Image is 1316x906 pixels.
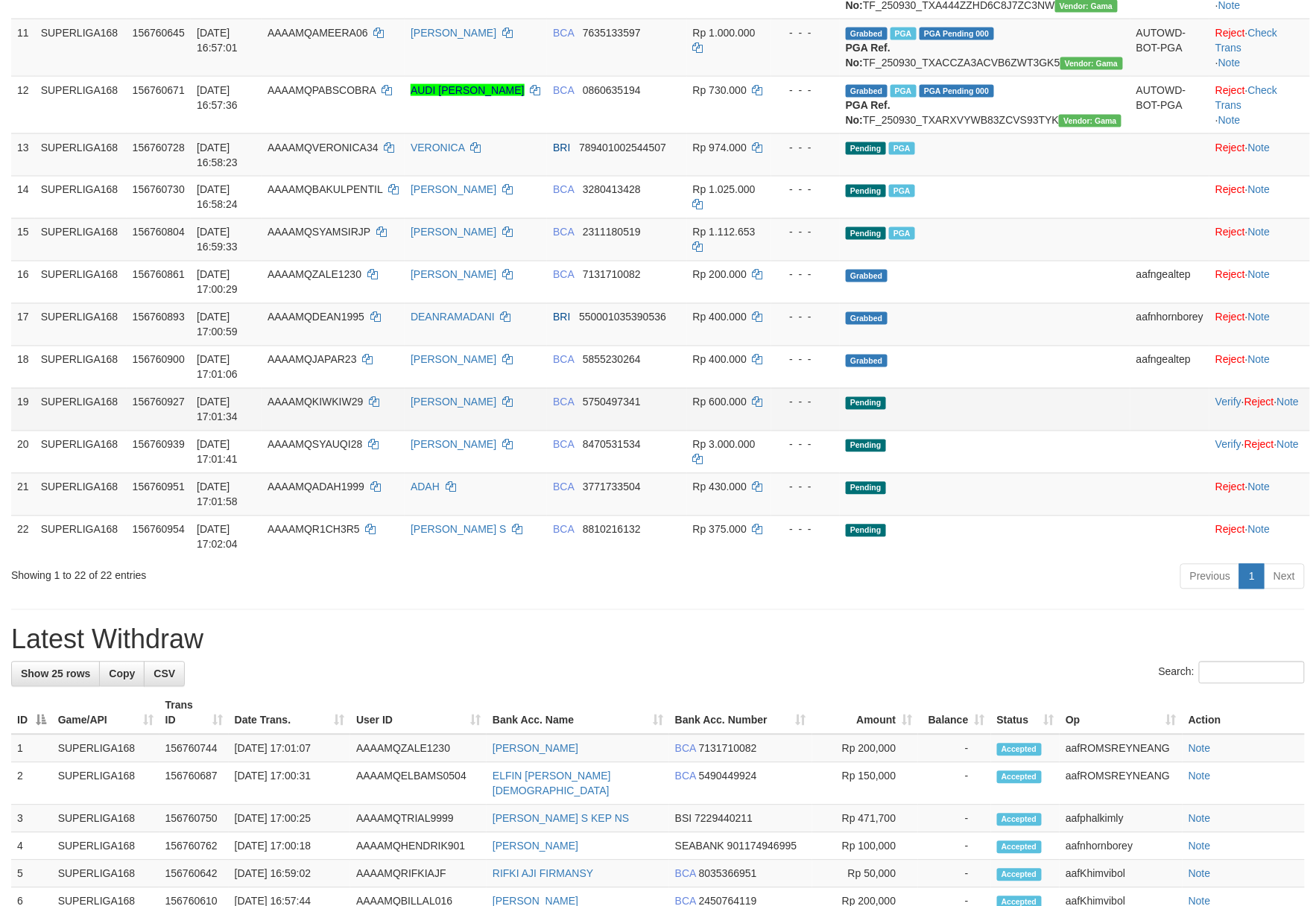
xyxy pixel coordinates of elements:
td: · [1209,346,1310,388]
div: - - - [777,522,834,537]
a: Previous [1180,564,1240,589]
td: 156760762 [159,833,229,861]
td: SUPERLIGA168 [52,833,159,861]
span: AAAAMQVERONICA34 [268,142,379,153]
div: - - - [777,480,834,495]
td: 13 [11,133,35,176]
span: BCA [553,184,574,196]
td: 22 [11,516,35,558]
span: CSV [154,668,175,680]
td: 16 [11,261,35,303]
span: 156760927 [133,396,185,408]
a: Note [1189,840,1211,852]
a: Note [1277,439,1300,451]
span: Rp 974.000 [693,142,747,153]
td: · [1209,303,1310,346]
span: AAAAMQSYAUQI28 [268,439,362,451]
a: Note [1189,743,1211,755]
a: Copy [99,662,145,687]
div: - - - [777,437,834,452]
td: - [918,861,990,888]
th: Action [1183,692,1305,735]
a: Note [1248,184,1271,196]
th: Op: activate to sort column ascending [1060,692,1183,735]
span: BCA [675,743,696,755]
a: Reject [1215,142,1245,153]
th: Bank Acc. Name: activate to sort column ascending [487,692,669,735]
span: Pending [846,397,886,410]
span: [DATE] 17:00:29 [197,269,238,296]
th: Game/API: activate to sort column ascending [52,692,159,735]
td: - [918,735,990,763]
span: Rp 600.000 [693,396,747,408]
td: aafnhornborey [1060,833,1183,861]
span: [DATE] 16:57:01 [197,27,238,54]
td: · [1209,218,1310,261]
span: AAAAMQPABSCOBRA [268,84,376,96]
td: AUTOWD-BOT-PGA [1130,19,1209,76]
td: aafROMSREYNEANG [1060,763,1183,805]
span: SEABANK [675,840,724,852]
td: SUPERLIGA168 [35,516,127,558]
div: - - - [777,183,834,197]
td: 11 [11,19,35,76]
span: AAAAMQSYAMSIRJP [268,226,370,238]
td: SUPERLIGA168 [52,861,159,888]
span: Rp 3.000.000 [693,439,756,451]
td: 2 [11,763,52,805]
span: [DATE] 17:01:58 [197,481,238,508]
span: Grabbed [846,28,888,40]
b: PGA Ref. No: [846,99,890,126]
div: - - - [777,352,834,367]
span: [DATE] 17:01:41 [197,439,238,466]
span: Marked by aafsoycanthlai [890,28,917,40]
span: Copy 7131710082 to clipboard [699,743,757,755]
span: Copy 5855230264 to clipboard [583,354,641,366]
a: Verify [1215,396,1241,408]
a: Note [1189,770,1211,782]
span: BRI [553,311,570,323]
a: AUDI [PERSON_NAME] [411,84,524,96]
a: [PERSON_NAME] [411,354,496,366]
td: Rp 471,700 [812,805,919,833]
span: Pending [846,440,886,452]
span: BCA [553,481,574,493]
a: RIFKI AJI FIRMANSY [493,868,593,880]
span: Rp 375.000 [693,524,747,536]
td: 1 [11,735,52,763]
td: AUTOWD-BOT-PGA [1130,76,1209,133]
td: 156760744 [159,735,229,763]
span: 156760954 [133,524,185,536]
td: - [918,763,990,805]
span: AAAAMQAMEERA06 [268,27,368,39]
span: BCA [553,27,574,39]
span: AAAAMQBAKULPENTIL [268,184,382,196]
input: Search: [1199,662,1305,684]
td: AAAAMQTRIAL9999 [350,805,487,833]
span: Rp 730.000 [693,84,747,96]
span: [DATE] 16:57:36 [197,84,238,111]
td: aafphalkimly [1060,805,1183,833]
span: Accepted [997,771,1042,784]
a: Reject [1215,269,1245,281]
a: Reject [1215,481,1245,493]
a: [PERSON_NAME] S KEP NS [493,813,629,825]
td: TF_250930_TXARXVYWB83ZCVS93TYK [840,76,1130,133]
span: [DATE] 16:59:33 [197,226,238,253]
b: PGA Ref. No: [846,42,890,69]
span: PGA Pending [920,28,994,40]
span: 156760893 [133,311,185,323]
span: Copy [109,668,135,680]
span: Pending [846,482,886,495]
td: 4 [11,833,52,861]
a: [PERSON_NAME] [411,27,496,39]
a: Note [1248,142,1271,153]
td: SUPERLIGA168 [35,303,127,346]
span: 156760671 [133,84,185,96]
a: [PERSON_NAME] [411,439,496,451]
td: SUPERLIGA168 [52,805,159,833]
td: · [1209,133,1310,176]
span: Rp 200.000 [693,269,747,281]
span: Pending [846,227,886,240]
td: SUPERLIGA168 [35,388,127,431]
